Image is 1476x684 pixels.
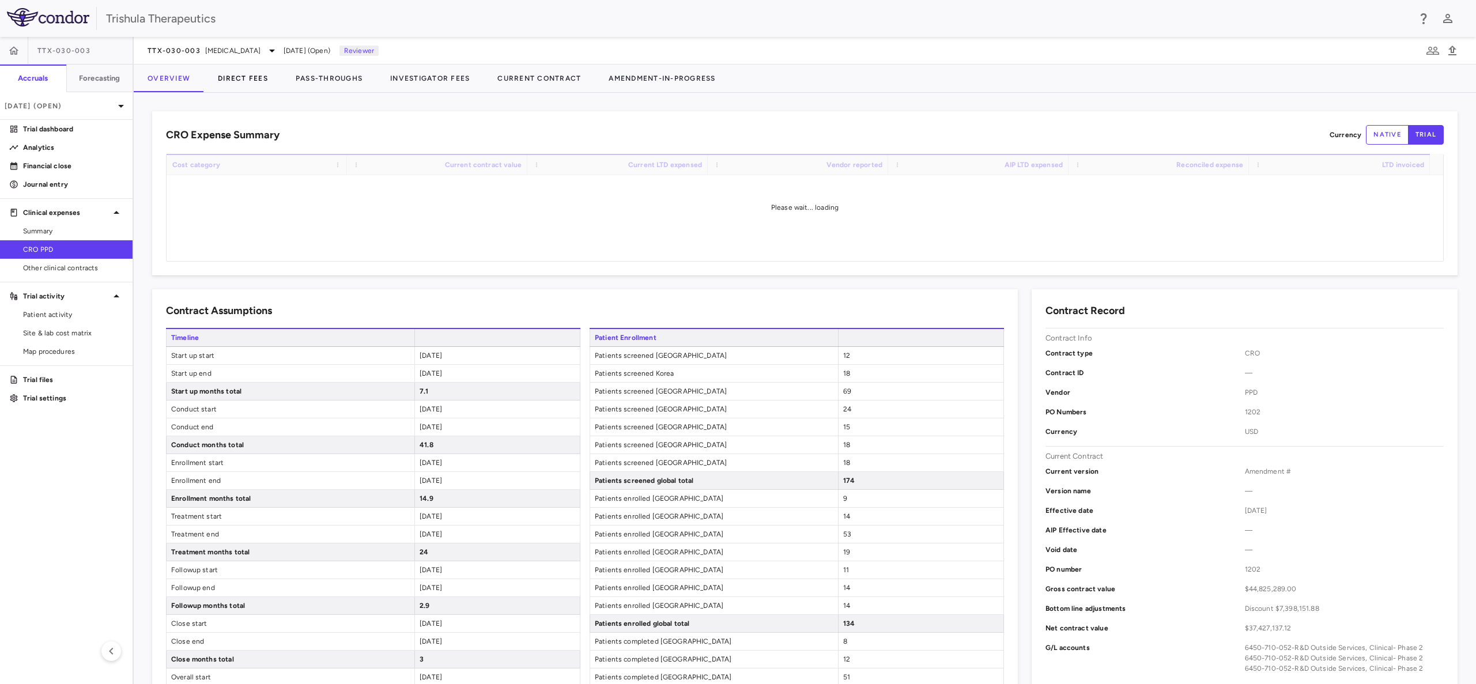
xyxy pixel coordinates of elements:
span: 134 [843,619,855,628]
p: Analytics [23,142,123,153]
p: Currency [1045,426,1245,437]
p: [DATE] (Open) [5,101,114,111]
p: Trial dashboard [23,124,123,134]
span: Patients completed [GEOGRAPHIC_DATA] [590,651,838,668]
button: Investigator Fees [376,65,484,92]
span: Conduct months total [167,436,414,454]
p: Trial activity [23,291,110,301]
span: PPD [1245,387,1444,398]
p: Version name [1045,486,1245,496]
span: [DATE] [420,405,442,413]
span: Please wait... loading [771,203,839,211]
span: 18 [843,441,850,449]
span: Summary [23,226,123,236]
span: Treatment months total [167,543,414,561]
span: [DATE] [420,530,442,538]
button: Pass-Throughs [282,65,376,92]
span: Patients screened [GEOGRAPHIC_DATA] [590,347,838,364]
span: Other clinical contracts [23,263,123,273]
h6: Contract Record [1045,303,1125,319]
span: Patients enrolled [GEOGRAPHIC_DATA] [590,543,838,561]
span: — [1245,486,1444,496]
span: [DATE] [420,369,442,377]
span: Patients screened global total [590,472,838,489]
span: — [1245,545,1444,555]
span: CRO [1245,348,1444,358]
button: Direct Fees [204,65,282,92]
span: [MEDICAL_DATA] [205,46,261,56]
p: Contract Info [1045,333,1092,343]
p: Current version [1045,466,1245,477]
span: Patients enrolled [GEOGRAPHIC_DATA] [590,597,838,614]
span: Enrollment end [167,472,414,489]
button: native [1366,125,1409,145]
span: 174 [843,477,855,485]
span: USD [1245,426,1444,437]
span: Followup end [167,579,414,596]
span: Patients enrolled [GEOGRAPHIC_DATA] [590,526,838,543]
span: 18 [843,459,850,467]
img: logo-full-SnFGN8VE.png [7,8,89,27]
span: 69 [843,387,851,395]
span: [DATE] [1245,505,1444,516]
p: Contract ID [1045,368,1245,378]
p: Bottom line adjustments [1045,603,1245,614]
span: Patients screened [GEOGRAPHIC_DATA] [590,454,838,471]
span: Patients completed [GEOGRAPHIC_DATA] [590,633,838,650]
p: PO number [1045,564,1245,575]
h6: Contract Assumptions [166,303,272,319]
span: [DATE] (Open) [284,46,330,56]
span: Start up months total [167,383,414,400]
span: 3 [420,655,424,663]
span: Patients enrolled [GEOGRAPHIC_DATA] [590,579,838,596]
h6: Forecasting [79,73,120,84]
span: — [1245,525,1444,535]
span: [DATE] [420,512,442,520]
span: $37,427,137.12 [1245,623,1444,633]
span: Close months total [167,651,414,668]
span: [DATE] [420,637,442,645]
span: 51 [843,673,850,681]
span: Patients enrolled global total [590,615,838,632]
div: 6450-710-052-R&D Outside Services, Clinical- Phase 2 [1245,663,1444,674]
span: [DATE] [420,566,442,574]
p: G/L accounts [1045,643,1245,674]
p: Trial settings [23,393,123,403]
span: CRO PPD [23,244,123,255]
span: Conduct end [167,418,414,436]
span: Conduct start [167,400,414,418]
span: 15 [843,423,850,431]
span: Close start [167,615,414,632]
span: Patients enrolled [GEOGRAPHIC_DATA] [590,508,838,525]
span: 11 [843,566,849,574]
span: Amendment # [1245,466,1444,477]
span: [DATE] [420,477,442,485]
span: 8 [843,637,847,645]
span: Patient Enrollment [590,329,838,346]
span: [DATE] [420,619,442,628]
span: 24 [843,405,851,413]
button: Overview [134,65,204,92]
span: Treatment end [167,526,414,543]
span: 2.9 [420,602,429,610]
h6: Accruals [18,73,48,84]
p: Currency [1330,130,1361,140]
span: Start up end [167,365,414,382]
span: Patients screened [GEOGRAPHIC_DATA] [590,400,838,418]
span: Start up start [167,347,414,364]
span: Patient activity [23,309,123,320]
span: 1202 [1245,407,1444,417]
p: Financial close [23,161,123,171]
span: Enrollment months total [167,490,414,507]
span: Treatment start [167,508,414,525]
span: Patients screened [GEOGRAPHIC_DATA] [590,418,838,436]
span: [DATE] [420,584,442,592]
p: Effective date [1045,505,1245,516]
span: Site & lab cost matrix [23,328,123,338]
span: [DATE] [420,459,442,467]
p: AIP Effective date [1045,525,1245,535]
p: Current Contract [1045,451,1103,462]
span: Patients screened [GEOGRAPHIC_DATA] [590,436,838,454]
span: 12 [843,352,850,360]
span: 7.1 [420,387,428,395]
